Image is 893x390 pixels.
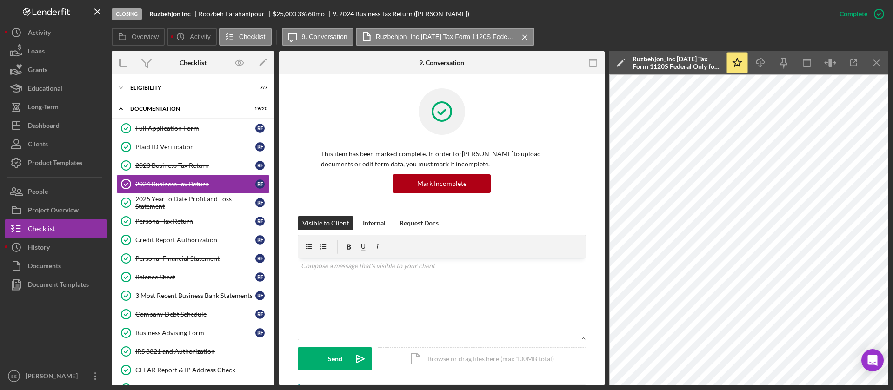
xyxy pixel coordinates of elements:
[112,8,142,20] div: Closing
[116,138,270,156] a: Plaid ID VerificationRF
[135,292,255,299] div: 3 Most Recent Business Bank Statements
[135,236,255,244] div: Credit Report Authorization
[251,106,267,112] div: 19 / 20
[116,286,270,305] a: 3 Most Recent Business Bank StatementsRF
[135,329,255,337] div: Business Advising Form
[5,201,107,219] button: Project Overview
[135,311,255,318] div: Company Debt Schedule
[190,33,210,40] label: Activity
[219,28,272,46] button: Checklist
[28,116,60,137] div: Dashboard
[5,79,107,98] button: Educational
[5,238,107,257] button: History
[116,342,270,361] a: IRS 8821 and Authorization
[28,238,50,259] div: History
[417,174,466,193] div: Mark Incomplete
[135,195,255,210] div: 2025 Year to Date Profit and Loss Statement
[358,216,390,230] button: Internal
[5,135,107,153] button: Clients
[28,257,61,278] div: Documents
[273,10,296,18] div: $25,000
[282,28,353,46] button: 9. Conversation
[28,60,47,81] div: Grants
[130,85,244,91] div: Eligibility
[5,23,107,42] button: Activity
[135,255,255,262] div: Personal Financial Statement
[116,119,270,138] a: Full Application FormRF
[28,219,55,240] div: Checklist
[376,33,515,40] label: Ruzbehjon_Inc [DATE] Tax Form 1120S Federal Only for State or Creditors.pdf
[135,366,269,374] div: CLEAR Report & IP Address Check
[255,124,265,133] div: R F
[135,273,255,281] div: Balance Sheet
[116,212,270,231] a: Personal Tax ReturnRF
[363,216,386,230] div: Internal
[28,42,45,63] div: Loans
[116,175,270,193] a: 2024 Business Tax ReturnRF
[298,347,372,370] button: Send
[23,367,84,388] div: [PERSON_NAME]
[830,5,888,23] button: Complete
[239,33,266,40] label: Checklist
[135,162,255,169] div: 2023 Business Tax Return
[5,367,107,385] button: SS[PERSON_NAME]
[149,10,191,18] b: Ruzbehjon inc
[255,291,265,300] div: R F
[116,268,270,286] a: Balance SheetRF
[255,235,265,245] div: R F
[28,153,82,174] div: Product Templates
[321,149,563,170] p: This item has been marked complete. In order for [PERSON_NAME] to upload documents or edit form d...
[255,254,265,263] div: R F
[5,98,107,116] button: Long-Term
[5,42,107,60] button: Loans
[5,60,107,79] button: Grants
[28,135,48,156] div: Clients
[298,216,353,230] button: Visible to Client
[861,349,884,371] div: Open Intercom Messenger
[255,198,265,207] div: R F
[5,275,107,294] button: Document Templates
[116,156,270,175] a: 2023 Business Tax ReturnRF
[199,10,273,18] div: Roozbeh Farahanipour
[11,374,17,379] text: SS
[5,182,107,201] button: People
[5,153,107,172] button: Product Templates
[116,249,270,268] a: Personal Financial StatementRF
[28,23,51,44] div: Activity
[180,59,207,66] div: Checklist
[255,161,265,170] div: R F
[302,216,349,230] div: Visible to Client
[255,328,265,337] div: R F
[328,347,342,370] div: Send
[5,257,107,275] button: Documents
[28,79,62,100] div: Educational
[308,10,325,18] div: 60 mo
[116,193,270,212] a: 2025 Year to Date Profit and Loss StatementRF
[255,179,265,189] div: R F
[5,116,107,135] button: Dashboard
[255,310,265,319] div: R F
[255,142,265,152] div: R F
[419,59,464,66] div: 9. Conversation
[255,272,265,282] div: R F
[333,10,469,18] div: 9. 2024 Business Tax Return ([PERSON_NAME])
[400,216,439,230] div: Request Docs
[28,201,79,222] div: Project Overview
[251,85,267,91] div: 7 / 7
[5,219,107,238] button: Checklist
[112,28,165,46] button: Overview
[135,125,255,132] div: Full Application Form
[116,361,270,379] a: CLEAR Report & IP Address Check
[395,216,443,230] button: Request Docs
[116,305,270,324] a: Company Debt ScheduleRF
[356,28,534,46] button: Ruzbehjon_Inc [DATE] Tax Form 1120S Federal Only for State or Creditors.pdf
